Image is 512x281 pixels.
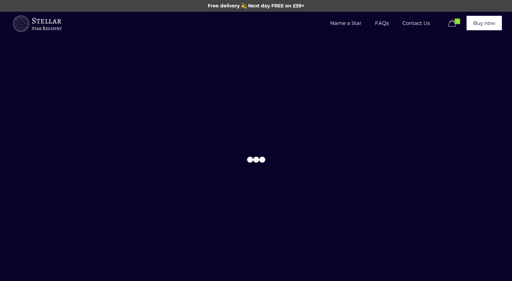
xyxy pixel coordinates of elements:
[454,18,460,24] span: 0
[368,8,396,38] a: FAQs
[396,13,437,33] span: Contact Us
[12,14,62,34] img: buyastar-logo-transparent
[208,3,304,9] span: Free delivery 💫 Next day FREE on £59+
[323,8,368,38] a: Name a Star
[323,13,368,33] span: Name a Star
[396,8,437,38] a: Contact Us
[368,13,396,33] span: FAQs
[467,16,502,30] a: Buy now
[447,19,463,28] a: 0
[12,8,62,38] a: Buy a Star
